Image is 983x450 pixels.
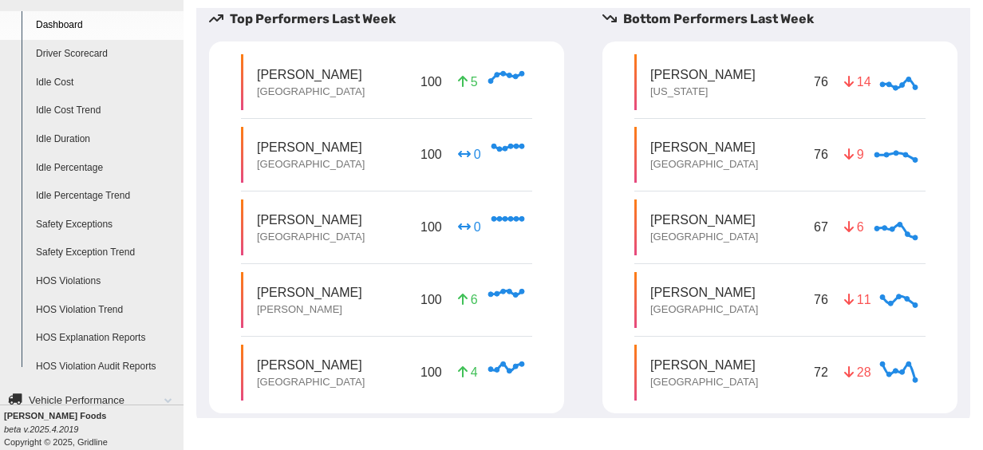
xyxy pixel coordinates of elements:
[650,375,758,389] p: [GEOGRAPHIC_DATA]
[257,375,365,389] p: [GEOGRAPHIC_DATA]
[650,85,756,99] p: [US_STATE]
[650,302,758,317] p: [GEOGRAPHIC_DATA]
[29,267,184,296] a: HOS Violations
[811,142,831,167] p: 76
[4,409,184,448] div: Copyright © 2025, Gridline
[29,296,184,325] a: HOS Violation Trend
[811,69,831,94] p: 76
[257,283,362,302] p: [PERSON_NAME]
[811,360,831,385] p: 72
[650,283,758,302] p: [PERSON_NAME]
[257,211,365,229] p: [PERSON_NAME]
[257,356,365,374] p: [PERSON_NAME]
[811,215,831,239] p: 67
[29,11,184,40] a: Dashboard
[29,97,184,125] a: Idle Cost Trend
[209,10,577,29] h5: Top Performers Last Week
[417,69,445,94] p: 100
[844,218,864,236] p: 6
[257,138,365,156] p: [PERSON_NAME]
[417,215,445,239] p: 100
[29,211,184,239] a: Safety Exceptions
[458,145,481,164] p: 0
[650,230,758,244] p: [GEOGRAPHIC_DATA]
[417,360,445,385] p: 100
[458,290,478,309] p: 6
[29,125,184,154] a: Idle Duration
[650,211,758,229] p: [PERSON_NAME]
[458,73,478,91] p: 5
[257,65,365,84] p: [PERSON_NAME]
[458,218,481,236] p: 0
[257,157,365,172] p: [GEOGRAPHIC_DATA]
[29,239,184,267] a: Safety Exception Trend
[458,363,478,381] p: 4
[650,356,758,374] p: [PERSON_NAME]
[811,287,831,312] p: 76
[844,363,870,381] p: 28
[29,182,184,211] a: Idle Percentage Trend
[29,69,184,97] a: Idle Cost
[29,154,184,183] a: Idle Percentage
[650,138,758,156] p: [PERSON_NAME]
[4,424,78,434] i: beta v.2025.4.2019
[29,40,184,69] a: Driver Scorecard
[257,230,365,244] p: [GEOGRAPHIC_DATA]
[29,353,184,381] a: HOS Violation Audit Reports
[4,411,106,420] b: [PERSON_NAME] Foods
[257,85,365,99] p: [GEOGRAPHIC_DATA]
[417,142,445,167] p: 100
[602,10,970,29] h5: Bottom Performers Last Week
[844,290,870,309] p: 11
[844,73,870,91] p: 14
[417,287,445,312] p: 100
[29,324,184,353] a: HOS Explanation Reports
[650,65,756,84] p: [PERSON_NAME]
[844,145,864,164] p: 9
[650,157,758,172] p: [GEOGRAPHIC_DATA]
[257,302,362,317] p: [PERSON_NAME]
